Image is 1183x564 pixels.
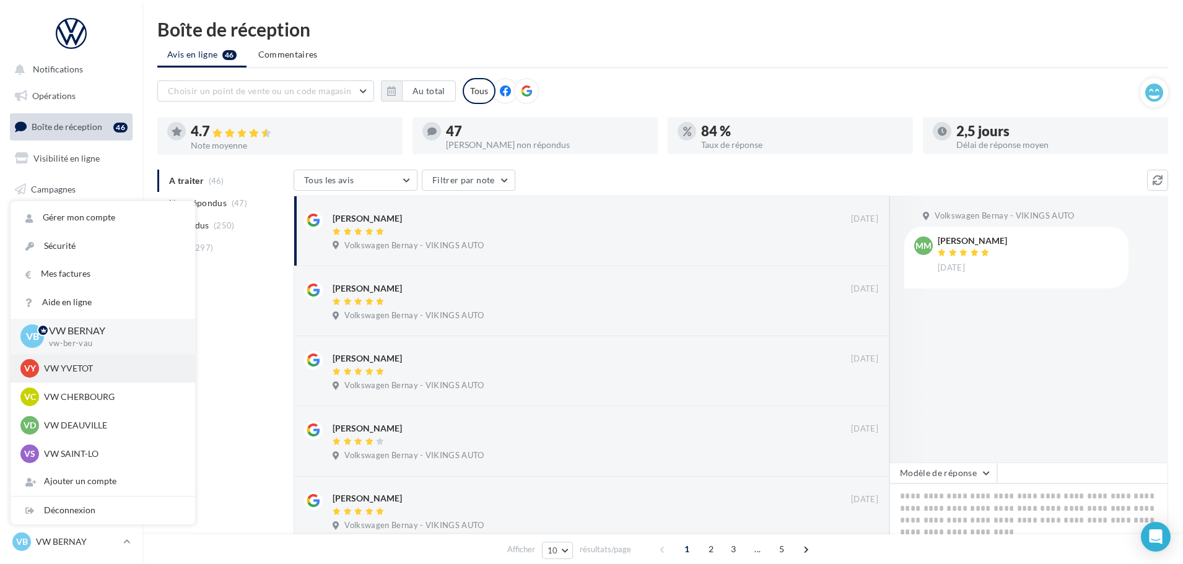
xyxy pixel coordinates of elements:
[344,450,484,461] span: Volkswagen Bernay - VIKINGS AUTO
[344,310,484,321] span: Volkswagen Bernay - VIKINGS AUTO
[701,539,721,559] span: 2
[11,497,195,524] div: Déconnexion
[24,448,35,460] span: VS
[851,354,878,365] span: [DATE]
[169,197,227,209] span: Non répondus
[11,232,195,260] a: Sécurité
[10,530,133,553] a: VB VW BERNAY
[1141,522,1171,552] div: Open Intercom Messenger
[24,419,36,432] span: VD
[24,362,36,375] span: VY
[7,341,135,377] a: Campagnes DataOnDemand
[193,243,214,253] span: (297)
[7,176,135,202] a: Campagnes
[935,210,1074,222] span: Volkswagen Bernay - VIKINGS AUTO
[402,80,456,102] button: Au total
[422,170,515,191] button: Filtrer par note
[333,492,402,505] div: [PERSON_NAME]
[851,284,878,295] span: [DATE]
[36,536,118,548] p: VW BERNAY
[381,80,456,102] button: Au total
[33,153,100,163] span: Visibilité en ligne
[956,141,1158,149] div: Délai de réponse moyen
[938,236,1007,245] div: [PERSON_NAME]
[49,324,175,338] p: VW BERNAY
[344,380,484,391] span: Volkswagen Bernay - VIKINGS AUTO
[701,124,903,138] div: 84 %
[851,494,878,505] span: [DATE]
[191,124,393,139] div: 4.7
[344,240,484,251] span: Volkswagen Bernay - VIKINGS AUTO
[7,238,135,264] a: Médiathèque
[446,124,648,138] div: 47
[7,83,135,109] a: Opérations
[748,539,767,559] span: ...
[168,85,351,96] span: Choisir un point de vente ou un code magasin
[304,175,354,185] span: Tous les avis
[44,391,180,403] p: VW CHERBOURG
[44,448,180,460] p: VW SAINT-LO
[7,269,135,295] a: Calendrier
[333,422,402,435] div: [PERSON_NAME]
[294,170,417,191] button: Tous les avis
[851,214,878,225] span: [DATE]
[333,212,402,225] div: [PERSON_NAME]
[580,544,631,555] span: résultats/page
[772,539,792,559] span: 5
[24,391,36,403] span: VC
[157,80,374,102] button: Choisir un point de vente ou un code magasin
[11,289,195,316] a: Aide en ligne
[7,145,135,171] a: Visibilité en ligne
[32,90,76,101] span: Opérations
[542,542,574,559] button: 10
[956,124,1158,138] div: 2,5 jours
[548,545,558,555] span: 10
[938,262,965,274] span: [DATE]
[333,282,402,295] div: [PERSON_NAME]
[677,539,697,559] span: 1
[701,141,903,149] div: Taux de réponse
[723,539,743,559] span: 3
[157,20,1168,38] div: Boîte de réception
[11,467,195,495] div: Ajouter un compte
[44,362,180,375] p: VW YVETOT
[11,204,195,232] a: Gérer mon compte
[7,207,135,233] a: Contacts
[16,536,28,548] span: VB
[446,141,648,149] div: [PERSON_NAME] non répondus
[7,113,135,140] a: Boîte de réception46
[7,299,135,336] a: PLV et print personnalisable
[333,352,402,365] div: [PERSON_NAME]
[507,544,535,555] span: Afficher
[344,520,484,531] span: Volkswagen Bernay - VIKINGS AUTO
[44,419,180,432] p: VW DEAUVILLE
[915,240,932,252] span: MM
[113,123,128,132] div: 46
[32,121,102,132] span: Boîte de réception
[49,338,175,349] p: vw-ber-vau
[258,48,318,61] span: Commentaires
[232,198,247,208] span: (47)
[889,462,997,484] button: Modèle de réponse
[33,64,83,75] span: Notifications
[11,260,195,288] a: Mes factures
[214,220,235,230] span: (250)
[26,329,39,344] span: VB
[191,141,393,150] div: Note moyenne
[851,423,878,435] span: [DATE]
[31,183,76,194] span: Campagnes
[463,78,495,104] div: Tous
